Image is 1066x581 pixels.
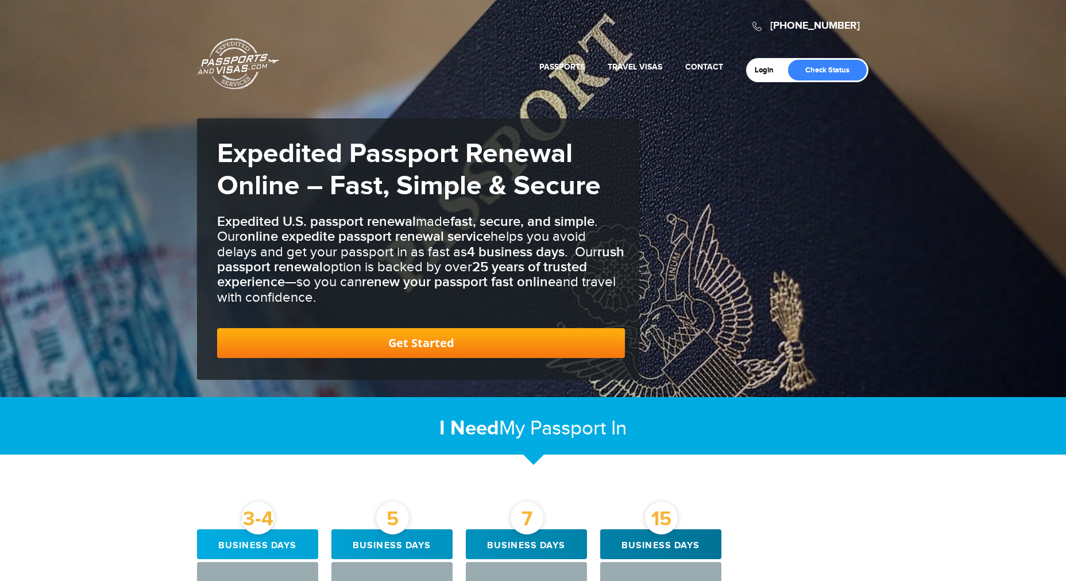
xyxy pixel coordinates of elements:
a: Get Started [217,328,625,358]
div: Business days [331,529,453,559]
a: Contact [685,62,723,72]
div: 3-4 [242,502,275,534]
div: 7 [511,502,543,534]
div: Business days [466,529,587,559]
b: 4 business days [467,244,565,260]
h3: made . Our helps you avoid delays and get your passport in as fast as . Our option is backed by o... [217,214,625,305]
a: Login [755,66,782,75]
h2: My [197,416,869,441]
span: Passport In [530,417,627,440]
a: Passports & [DOMAIN_NAME] [198,38,279,90]
a: Travel Visas [608,62,662,72]
b: online expedite passport renewal service [240,228,490,245]
strong: I Need [439,416,499,441]
strong: Expedited Passport Renewal Online – Fast, Simple & Secure [217,137,601,203]
div: 5 [376,502,409,534]
a: Check Status [788,60,867,80]
b: 25 years of trusted experience [217,259,587,290]
b: rush passport renewal [217,244,624,275]
div: Business days [197,529,318,559]
div: 15 [645,502,678,534]
a: Passports [539,62,585,72]
b: Expedited U.S. passport renewal [217,213,416,230]
b: fast, secure, and simple [450,213,594,230]
b: renew your passport fast online [362,274,555,290]
a: [PHONE_NUMBER] [770,20,860,32]
div: Business days [600,529,721,559]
